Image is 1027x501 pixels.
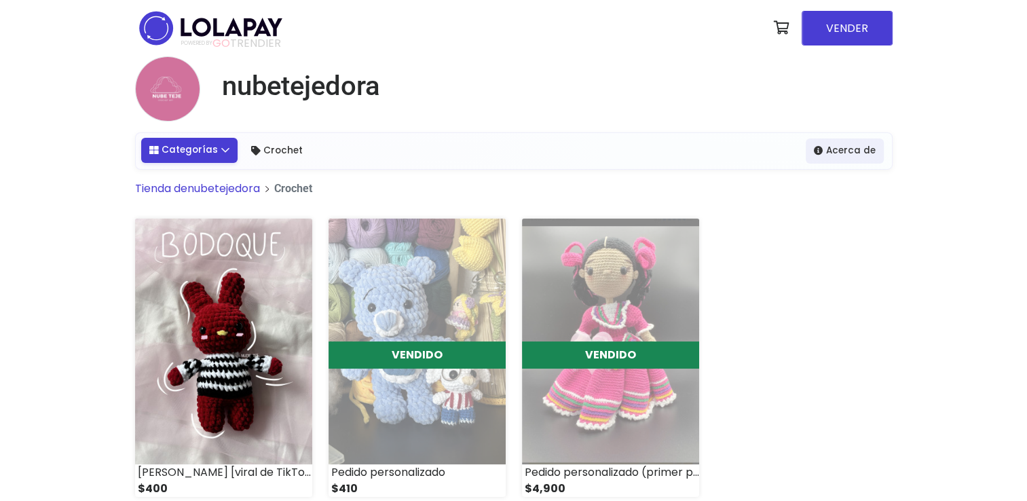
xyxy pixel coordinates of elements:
div: VENDIDO [522,341,699,369]
span: Tienda de [135,181,187,196]
div: $410 [329,481,506,497]
a: VENDIDO Pedido personalizado (primer pago) $4,900 [522,219,699,497]
div: Pedido personalizado [329,464,506,481]
img: small.png [135,56,200,122]
img: small_1748923356409.jpeg [329,219,506,464]
a: Crochet [243,138,311,163]
img: small_1743435623435.jpeg [135,219,312,464]
span: Crochet [274,182,312,195]
span: TRENDIER [181,37,281,50]
span: GO [212,35,230,51]
div: VENDIDO [329,341,506,369]
a: [PERSON_NAME] [viral de TikTok] $400 [135,219,312,497]
div: Pedido personalizado (primer pago) [522,464,699,481]
a: VENDIDO Pedido personalizado $410 [329,219,506,497]
img: logo [135,7,286,50]
nav: breadcrumb [135,181,893,208]
a: nubetejedora [211,70,380,103]
a: Categorías [141,138,238,162]
a: Acerca de [806,138,884,163]
img: small_1744597464584.jpeg [522,219,699,464]
h1: nubetejedora [222,70,380,103]
a: VENDER [802,11,893,45]
a: Tienda denubetejedora [135,181,260,196]
div: $4,900 [522,481,699,497]
span: POWERED BY [181,39,212,47]
div: $400 [135,481,312,497]
div: [PERSON_NAME] [viral de TikTok] [135,464,312,481]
